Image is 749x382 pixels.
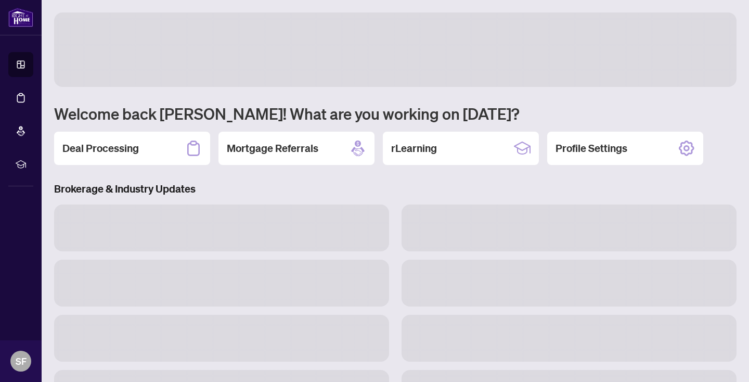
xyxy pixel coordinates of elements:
h3: Brokerage & Industry Updates [54,182,737,196]
img: logo [8,8,33,27]
h1: Welcome back [PERSON_NAME]! What are you working on [DATE]? [54,104,737,123]
h2: Mortgage Referrals [227,141,318,156]
h2: Profile Settings [556,141,627,156]
h2: Deal Processing [62,141,139,156]
span: SF [16,354,27,368]
h2: rLearning [391,141,437,156]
